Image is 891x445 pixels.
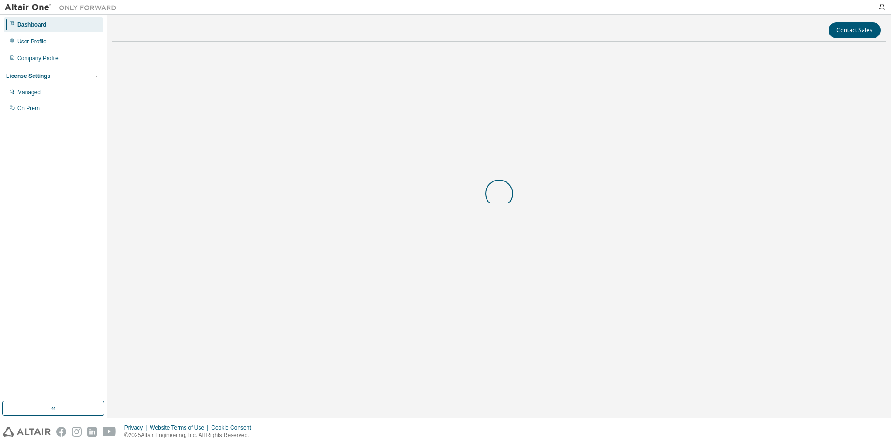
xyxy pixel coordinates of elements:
div: Website Terms of Use [150,424,211,431]
div: License Settings [6,72,50,80]
div: Dashboard [17,21,47,28]
img: Altair One [5,3,121,12]
div: Privacy [124,424,150,431]
div: Cookie Consent [211,424,256,431]
div: User Profile [17,38,47,45]
div: On Prem [17,104,40,112]
button: Contact Sales [829,22,881,38]
div: Company Profile [17,55,59,62]
p: © 2025 Altair Engineering, Inc. All Rights Reserved. [124,431,257,439]
img: linkedin.svg [87,427,97,437]
div: Managed [17,89,41,96]
img: instagram.svg [72,427,82,437]
img: facebook.svg [56,427,66,437]
img: youtube.svg [103,427,116,437]
img: altair_logo.svg [3,427,51,437]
